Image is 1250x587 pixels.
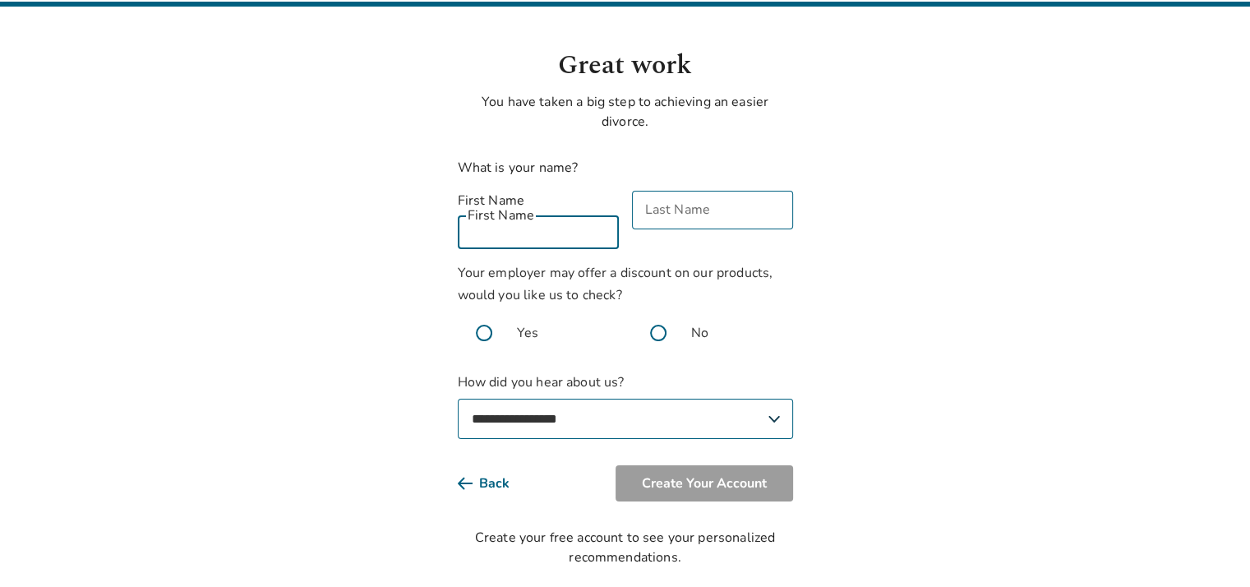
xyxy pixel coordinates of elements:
[458,92,793,132] p: You have taken a big step to achieving an easier divorce.
[458,159,579,177] label: What is your name?
[458,46,793,86] h1: Great work
[458,264,773,304] span: Your employer may offer a discount on our products, would you like us to check?
[458,399,793,439] select: How did you hear about us?
[691,323,708,343] span: No
[616,465,793,501] button: Create Your Account
[458,191,619,210] label: First Name
[1168,508,1250,587] iframe: Chat Widget
[517,323,538,343] span: Yes
[458,465,536,501] button: Back
[458,372,793,439] label: How did you hear about us?
[458,528,793,567] div: Create your free account to see your personalized recommendations.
